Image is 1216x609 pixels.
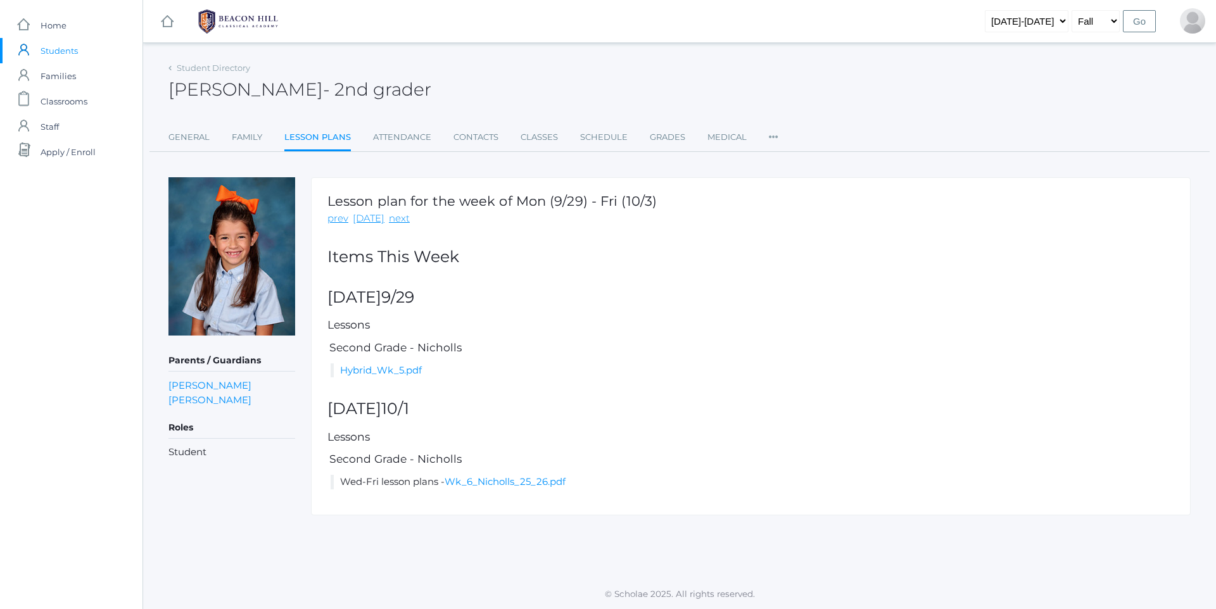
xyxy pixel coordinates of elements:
[327,248,1174,266] h2: Items This Week
[284,125,351,152] a: Lesson Plans
[168,378,251,392] a: [PERSON_NAME]
[41,139,96,165] span: Apply / Enroll
[191,6,286,37] img: 1_BHCALogos-05.png
[327,431,1174,443] h5: Lessons
[168,417,295,439] h5: Roles
[327,319,1174,331] h5: Lessons
[353,211,384,226] a: [DATE]
[168,392,251,407] a: [PERSON_NAME]
[521,125,558,150] a: Classes
[331,475,1174,489] li: Wed-Fri lesson plans -
[168,80,431,99] h2: [PERSON_NAME]
[232,125,262,150] a: Family
[389,211,410,226] a: next
[177,63,250,73] a: Student Directory
[41,89,87,114] span: Classrooms
[327,453,1174,465] h5: Second Grade - Nicholls
[381,287,414,306] span: 9/29
[41,63,76,89] span: Families
[340,364,422,376] a: Hybrid_Wk_5.pdf
[381,399,409,418] span: 10/1
[373,125,431,150] a: Attendance
[168,445,295,460] li: Student
[41,13,66,38] span: Home
[323,78,431,100] span: - 2nd grader
[650,125,685,150] a: Grades
[168,125,210,150] a: General
[327,289,1174,306] h2: [DATE]
[1123,10,1156,32] input: Go
[168,350,295,372] h5: Parents / Guardians
[41,114,59,139] span: Staff
[580,125,628,150] a: Schedule
[327,342,1174,354] h5: Second Grade - Nicholls
[707,125,747,150] a: Medical
[1180,8,1205,34] div: Vanessa Benson
[327,211,348,226] a: prev
[143,587,1216,600] p: © Scholae 2025. All rights reserved.
[41,38,78,63] span: Students
[453,125,498,150] a: Contacts
[327,194,657,208] h1: Lesson plan for the week of Mon (9/29) - Fri (10/3)
[327,400,1174,418] h2: [DATE]
[445,475,566,487] a: Wk_6_Nicholls_25_26.pdf
[168,177,295,336] img: Alexandra Benson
